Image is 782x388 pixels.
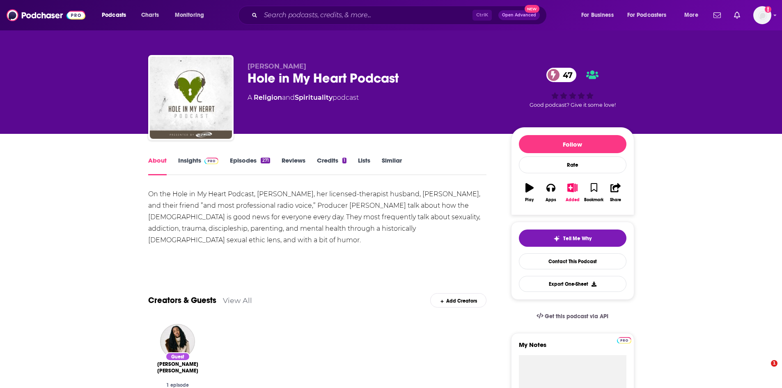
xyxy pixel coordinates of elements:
button: open menu [679,9,709,22]
span: New [525,5,539,13]
a: 47 [546,68,577,82]
input: Search podcasts, credits, & more... [261,9,472,22]
span: Charts [141,9,159,21]
div: A podcast [248,93,359,103]
div: Play [525,197,534,202]
a: View All [223,296,252,305]
a: InsightsPodchaser Pro [178,156,219,175]
img: Podchaser Pro [617,337,631,344]
a: About [148,156,167,175]
svg: Add a profile image [765,6,771,13]
button: Play [519,178,540,207]
div: 47Good podcast? Give it some love! [511,62,634,113]
div: Rate [519,156,626,173]
a: Get this podcast via API [530,306,615,326]
img: Jackie Hill Perry [160,324,195,359]
button: open menu [169,9,215,22]
span: Open Advanced [502,13,536,17]
div: Apps [546,197,556,202]
a: Contact This Podcast [519,253,626,269]
div: 1 episode [155,382,201,388]
div: Bookmark [584,197,603,202]
div: Guest [165,352,190,361]
button: open menu [576,9,624,22]
a: Lists [358,156,370,175]
button: Bookmark [583,178,605,207]
div: 1 [342,158,346,163]
button: Open AdvancedNew [498,10,540,20]
div: Search podcasts, credits, & more... [246,6,555,25]
label: My Notes [519,341,626,355]
a: Episodes271 [230,156,270,175]
img: Podchaser - Follow, Share and Rate Podcasts [7,7,85,23]
span: Monitoring [175,9,204,21]
img: Hole in My Heart Podcast [150,57,232,139]
a: Similar [382,156,402,175]
div: On the Hole in My Heart Podcast, [PERSON_NAME], her licensed-therapist husband, [PERSON_NAME], an... [148,188,487,246]
a: Spirituality [295,94,333,101]
a: Pro website [617,336,631,344]
span: For Podcasters [627,9,667,21]
span: More [684,9,698,21]
img: tell me why sparkle [553,235,560,242]
button: Added [562,178,583,207]
a: Reviews [282,156,305,175]
div: Share [610,197,621,202]
span: 47 [555,68,577,82]
span: Good podcast? Give it some love! [530,102,616,108]
span: Podcasts [102,9,126,21]
span: 1 [771,360,777,367]
span: Logged in as Lydia_Gustafson [753,6,771,24]
span: [PERSON_NAME] [PERSON_NAME] [155,361,201,374]
a: Credits1 [317,156,346,175]
button: Follow [519,135,626,153]
img: Podchaser Pro [204,158,219,164]
button: Share [605,178,626,207]
button: Export One-Sheet [519,276,626,292]
span: Ctrl K [472,10,492,21]
img: User Profile [753,6,771,24]
span: For Business [581,9,614,21]
div: 271 [261,158,270,163]
a: Creators & Guests [148,295,216,305]
button: tell me why sparkleTell Me Why [519,230,626,247]
a: Jackie Hill Perry [155,361,201,374]
a: Charts [136,9,164,22]
button: Apps [540,178,562,207]
a: Show notifications dropdown [731,8,743,22]
button: Show profile menu [753,6,771,24]
span: Tell Me Why [563,235,592,242]
a: Religion [254,94,282,101]
span: Get this podcast via API [545,313,608,320]
span: and [282,94,295,101]
div: Added [566,197,580,202]
div: Add Creators [430,293,486,308]
a: Show notifications dropdown [710,8,724,22]
button: open menu [622,9,679,22]
span: [PERSON_NAME] [248,62,306,70]
iframe: Intercom live chat [754,360,774,380]
button: open menu [96,9,137,22]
